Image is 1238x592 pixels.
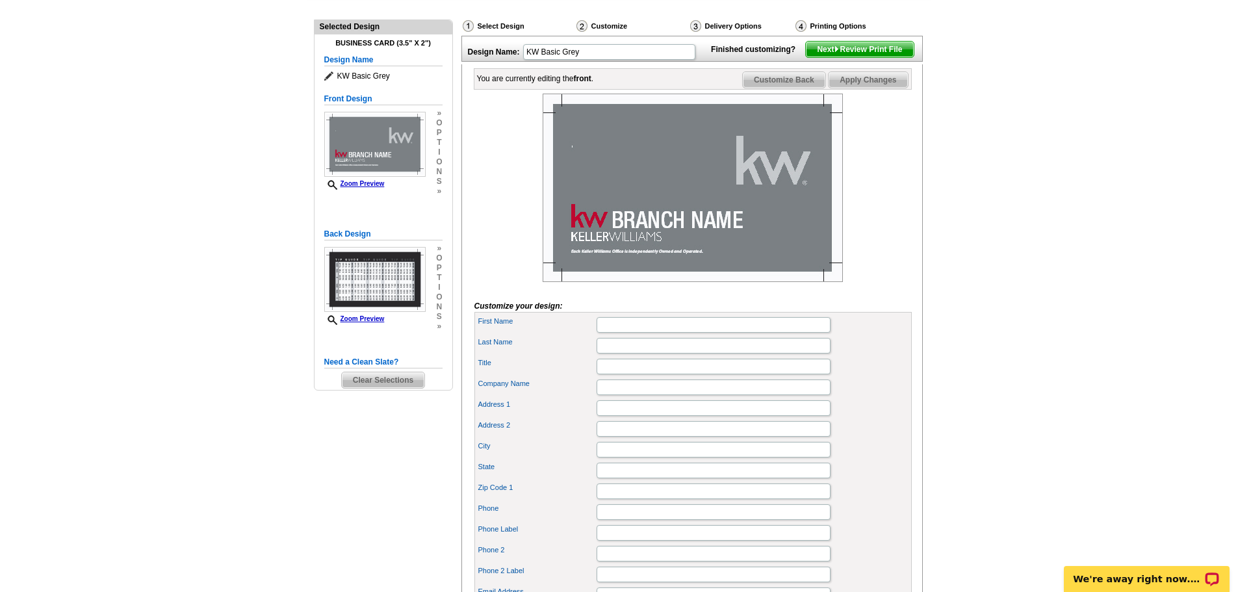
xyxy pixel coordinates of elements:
[436,312,442,322] span: s
[794,19,910,32] div: Printing Options
[324,180,385,187] a: Zoom Preview
[315,20,452,32] div: Selected Design
[324,315,385,322] a: Zoom Preview
[478,545,595,556] label: Phone 2
[324,228,443,240] h5: Back Design
[436,283,442,292] span: i
[324,112,426,177] img: Z18905952_00001_1.jpg
[436,167,442,177] span: n
[478,441,595,452] label: City
[478,357,595,368] label: Title
[324,356,443,368] h5: Need a Clean Slate?
[324,54,443,66] h5: Design Name
[436,253,442,263] span: o
[436,302,442,312] span: n
[477,73,594,84] div: You are currently editing the .
[478,482,595,493] label: Zip Code 1
[436,292,442,302] span: o
[436,322,442,331] span: »
[689,19,794,32] div: Delivery Options
[324,39,443,47] h4: Business Card (3.5" x 2")
[795,20,806,32] img: Printing Options & Summary
[478,524,595,535] label: Phone Label
[574,74,591,83] b: front
[436,273,442,283] span: t
[324,247,426,312] img: Z18905952_00001_2.jpg
[478,316,595,327] label: First Name
[543,94,843,282] img: Z18905952_00001_1.jpg
[743,72,825,88] span: Customize Back
[478,399,595,410] label: Address 1
[690,20,701,32] img: Delivery Options
[474,302,563,311] i: Customize your design:
[342,372,424,388] span: Clear Selections
[468,47,520,57] strong: Design Name:
[834,46,840,52] img: button-next-arrow-white.png
[436,128,442,138] span: p
[575,19,689,36] div: Customize
[436,263,442,273] span: p
[806,42,913,57] span: Next Review Print File
[478,461,595,472] label: State
[324,70,443,83] span: KW Basic Grey
[436,177,442,187] span: s
[463,20,474,32] img: Select Design
[478,378,595,389] label: Company Name
[436,157,442,167] span: o
[478,337,595,348] label: Last Name
[478,565,595,576] label: Phone 2 Label
[829,72,907,88] span: Apply Changes
[1055,551,1238,592] iframe: LiveChat chat widget
[461,19,575,36] div: Select Design
[436,148,442,157] span: i
[478,420,595,431] label: Address 2
[436,118,442,128] span: o
[436,187,442,196] span: »
[324,93,443,105] h5: Front Design
[436,244,442,253] span: »
[436,138,442,148] span: t
[478,503,595,514] label: Phone
[576,20,587,32] img: Customize
[711,45,803,54] strong: Finished customizing?
[436,109,442,118] span: »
